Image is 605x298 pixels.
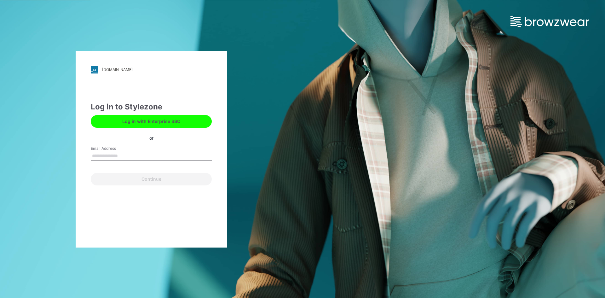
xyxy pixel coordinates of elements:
[91,101,212,113] div: Log in to Stylezone
[91,146,135,151] label: Email Address
[91,115,212,128] button: Log in with Enterprise SSO
[102,67,133,72] div: [DOMAIN_NAME]
[91,66,98,73] img: svg+xml;base64,PHN2ZyB3aWR0aD0iMjgiIGhlaWdodD0iMjgiIHZpZXdCb3g9IjAgMCAyOCAyOCIgZmlsbD0ibm9uZSIgeG...
[144,135,158,141] div: or
[91,66,212,73] a: [DOMAIN_NAME]
[510,16,589,27] img: browzwear-logo.73288ffb.svg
